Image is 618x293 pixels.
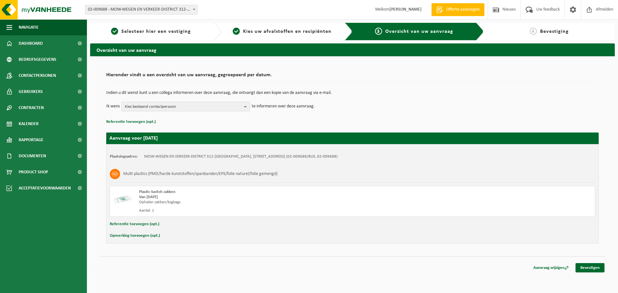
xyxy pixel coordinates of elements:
[139,208,378,213] div: Aantal: 1
[123,169,277,179] h3: Multi plastics (PMD/harde kunststoffen/spanbanden/EPS/folie naturel/folie gemengd)
[19,51,56,68] span: Bedrijfsgegevens
[125,102,241,112] span: Kies bestaand contactpersoon
[225,28,340,35] a: 2Kies uw afvalstoffen en recipiënten
[19,164,48,180] span: Product Shop
[19,116,39,132] span: Kalender
[111,28,118,35] span: 1
[90,43,615,56] h2: Overzicht van uw aanvraag
[110,232,160,240] button: Opmerking toevoegen (opt.)
[139,200,378,205] div: Ophalen zakken/bigbags
[19,84,43,100] span: Gebruikers
[85,5,198,14] span: 02-009688 - MOW-WEGEN EN VERKEER-DISTRICT 312-KORTRIJK - KORTRIJK
[389,7,422,12] strong: [PERSON_NAME]
[139,190,175,194] span: Plastic Switch zakken
[233,28,240,35] span: 2
[19,35,43,51] span: Dashboard
[19,19,39,35] span: Navigatie
[375,28,382,35] span: 3
[19,100,44,116] span: Contracten
[144,154,338,159] td: MOW-WEGEN EN VERKEER-DISTRICT 312-[GEOGRAPHIC_DATA], [STREET_ADDRESS] (02-009688/BUS, 02-009688)
[445,6,481,13] span: Offerte aanvragen
[19,68,56,84] span: Contactpersonen
[243,29,332,34] span: Kies uw afvalstoffen en recipiënten
[93,28,209,35] a: 1Selecteer hier een vestiging
[121,102,250,111] button: Kies bestaand contactpersoon
[85,5,197,14] span: 02-009688 - MOW-WEGEN EN VERKEER-DISTRICT 312-KORTRIJK - KORTRIJK
[19,180,71,196] span: Acceptatievoorwaarden
[109,136,158,141] strong: Aanvraag voor [DATE]
[19,132,43,148] span: Rapportage
[19,148,46,164] span: Documenten
[110,220,159,228] button: Referentie toevoegen (opt.)
[139,195,158,199] strong: Van [DATE]
[106,91,599,95] p: Indien u dit wenst kunt u een collega informeren over deze aanvraag, die ontvangt dan een kopie v...
[540,29,569,34] span: Bevestiging
[106,118,156,126] button: Referentie toevoegen (opt.)
[106,102,120,111] p: Ik wens
[113,189,133,209] img: LP-SK-00500-LPE-16.png
[576,263,604,272] a: Bevestigen
[529,263,574,272] a: Aanvraag wijzigen
[530,28,537,35] span: 4
[385,29,453,34] span: Overzicht van uw aanvraag
[121,29,191,34] span: Selecteer hier een vestiging
[431,3,484,16] a: Offerte aanvragen
[252,102,315,111] p: te informeren over deze aanvraag.
[110,154,138,159] strong: Plaatsingsadres:
[106,72,599,81] h2: Hieronder vindt u een overzicht van uw aanvraag, gegroepeerd per datum.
